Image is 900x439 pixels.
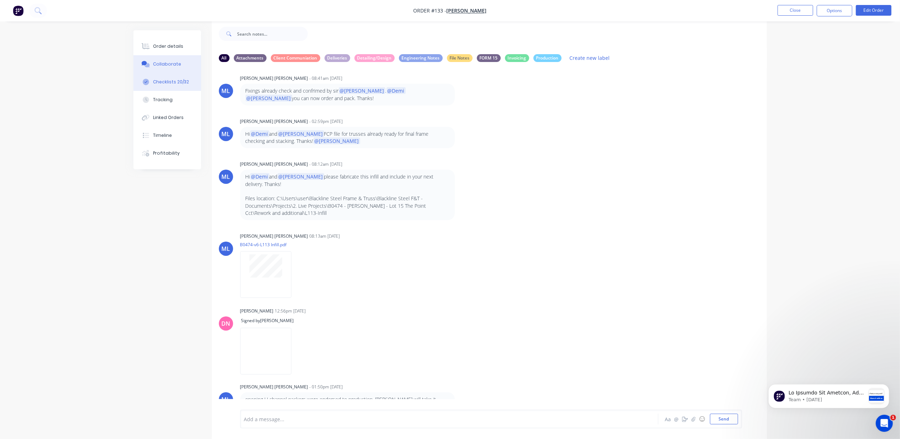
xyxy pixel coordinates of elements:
[664,415,672,423] button: Aa
[250,173,269,180] span: @Demi
[153,79,189,85] div: Checklists 20/32
[250,130,269,137] span: @Demi
[278,130,324,137] span: @[PERSON_NAME]
[240,317,295,324] span: Signed by [PERSON_NAME]
[325,54,350,62] div: Deliveries
[222,244,230,253] div: ML
[222,395,230,404] div: ML
[477,54,501,62] div: FORM 15
[31,20,107,429] span: Lo Ipsumdo Sit Ametcon, Ad’el seddoe tem inci utlabore etdolor magnaaliq en admi veni quisnost ex...
[817,5,852,16] button: Options
[310,75,343,82] div: - 08:41am [DATE]
[153,61,181,67] div: Collaborate
[153,97,173,103] div: Tracking
[758,370,900,420] iframe: Intercom notifications message
[447,54,473,62] div: File Notes
[133,144,201,162] button: Profitability
[278,173,324,180] span: @[PERSON_NAME]
[133,55,201,73] button: Collaborate
[133,73,201,91] button: Checklists 20/32
[414,7,447,14] span: Order #133 -
[386,87,406,94] span: @Demi
[240,384,308,390] div: [PERSON_NAME] [PERSON_NAME]
[778,5,813,16] button: Close
[890,415,896,420] span: 1
[234,54,267,62] div: Attachments
[240,118,308,125] div: [PERSON_NAME] [PERSON_NAME]
[698,415,706,423] button: ☺
[710,414,738,424] button: Send
[246,396,449,410] p: opening U channel packers were endorsed to production. [PERSON_NAME] will take it [DATE] with him...
[153,43,183,50] div: Order details
[222,172,230,181] div: ML
[672,415,681,423] button: @
[240,75,308,82] div: [PERSON_NAME] [PERSON_NAME]
[222,130,230,138] div: ML
[505,54,529,62] div: Invoicing
[339,87,385,94] span: @[PERSON_NAME]
[246,130,449,145] p: Hi and FCP file for trusses already ready for final frame checking and stacking. Thanks!
[856,5,891,16] button: Edit Order
[153,114,184,121] div: Linked Orders
[237,27,308,41] input: Search notes...
[240,161,308,167] div: [PERSON_NAME] [PERSON_NAME]
[566,53,614,63] button: Create new label
[354,54,395,62] div: Detailing/Design
[447,7,487,14] a: [PERSON_NAME]
[133,109,201,126] button: Linked Orders
[876,415,893,432] iframe: Intercom live chat
[133,37,201,55] button: Order details
[221,319,230,328] div: DN
[310,118,343,125] div: - 02:59pm [DATE]
[246,87,449,102] p: Fixings already check and confrimed by sir . you can now order and pack. Thanks!
[246,95,292,102] span: @[PERSON_NAME]
[314,138,360,144] span: @[PERSON_NAME]
[222,87,230,95] div: ML
[153,132,172,139] div: Timeline
[533,54,562,62] div: Production
[133,91,201,109] button: Tracking
[275,308,306,314] div: 12:56pm [DATE]
[310,233,340,239] div: 08:13am [DATE]
[246,173,449,188] p: Hi and please fabricate this infill and include in your next delivery. Thanks!
[240,233,308,239] div: [PERSON_NAME] [PERSON_NAME]
[240,308,274,314] div: [PERSON_NAME]
[246,195,449,217] p: Files location: C:\Users\user\Blackline Steel Frame & Truss\Blackline Steel F&T - Documents\Proje...
[310,161,343,167] div: - 08:12am [DATE]
[31,27,108,33] p: Message from Team, sent 2w ago
[219,54,230,62] div: All
[271,54,320,62] div: Client Communiation
[133,126,201,144] button: Timeline
[240,242,299,248] p: B0474-v6-L113 Infill.pdf
[310,384,343,390] div: - 01:50pm [DATE]
[13,5,23,16] img: Factory
[399,54,443,62] div: Engineering Notes
[153,150,180,156] div: Profitability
